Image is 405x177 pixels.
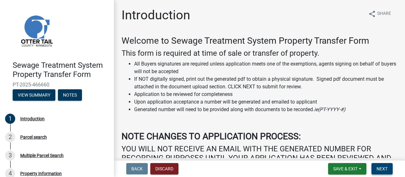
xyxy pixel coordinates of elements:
[13,89,55,101] button: View Summary
[126,163,148,174] button: Back
[328,163,366,174] button: Save & Exit
[13,61,109,79] h4: Sewage Treatment System Property Transfer Form
[121,49,397,58] h4: This form is required at time of sale or transfer of property.
[121,35,397,46] h3: Welcome to Sewage Treatment System Property Transfer Form
[121,8,190,23] h1: Introduction
[333,166,358,171] span: Save & Exit
[20,153,64,158] div: Multiple Parcel Search
[377,166,388,171] span: Next
[13,82,101,88] span: PT-2025-466660
[314,106,346,112] i: ie(PT-YYYY-#)
[131,166,143,171] span: Back
[134,60,397,75] li: All Buyers signatures are required unless application meets one of the exemptions, agents signing...
[134,98,397,106] li: Upon application acceptance a number will be generated and emailed to applicant
[150,163,178,174] button: Discard
[20,117,45,121] div: Introduction
[13,93,55,98] wm-modal-confirm: Summary
[134,75,397,91] li: If NOT digitally signed, print out the generated pdf to obtain a physical signature. Signed pdf d...
[134,106,397,113] li: Generated number will need to be provided along with documents to be recorded.
[5,132,15,142] div: 2
[20,171,62,176] div: Property Information
[20,135,47,139] div: Parcel search
[58,93,82,98] wm-modal-confirm: Notes
[377,10,391,18] span: Share
[13,7,60,54] img: Otter Tail County, Minnesota
[363,8,396,20] button: shareShare
[5,114,15,124] div: 1
[368,10,376,18] i: share
[58,89,82,101] button: Notes
[5,150,15,161] div: 3
[121,131,301,142] strong: NOTE CHANGES TO APPLICATION PROCESS:
[134,91,397,98] li: Application to be reviewed for completeness
[371,163,393,174] button: Next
